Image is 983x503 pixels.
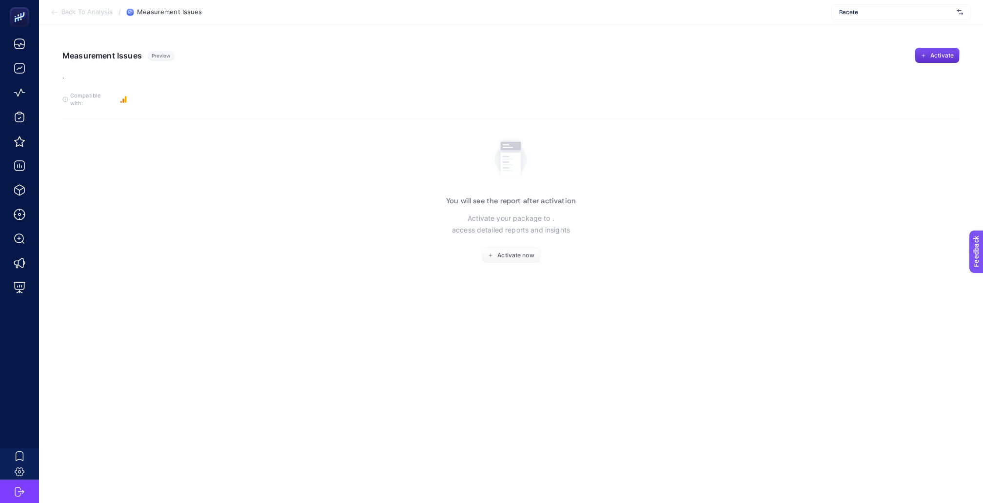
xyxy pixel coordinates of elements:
[497,251,534,259] span: Activate now
[62,51,142,60] h1: Measurement Issues
[930,52,954,59] span: Activate
[915,48,960,63] button: Activate
[62,70,175,82] p: .
[446,197,576,205] h3: You will see the report after activation
[6,3,37,11] span: Feedback
[137,8,202,16] span: Measurement Issues
[482,248,541,263] button: Activate now
[152,53,171,58] span: Preview
[839,8,953,16] span: Recete
[452,213,570,236] p: Activate your package to . access detailed reports and insights
[957,7,963,17] img: svg%3e
[61,8,113,16] span: Back To Analysis
[118,8,121,16] span: /
[70,92,114,107] span: Compatible with:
